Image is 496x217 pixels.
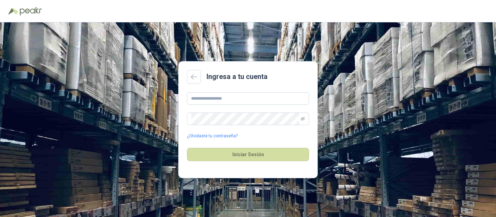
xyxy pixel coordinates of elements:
[8,8,18,15] img: Logo
[206,71,268,82] h2: Ingresa a tu cuenta
[187,148,309,161] button: Iniciar Sesión
[20,7,42,15] img: Peakr
[301,117,305,121] span: eye-invisible
[187,133,238,139] a: ¿Olvidaste tu contraseña?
